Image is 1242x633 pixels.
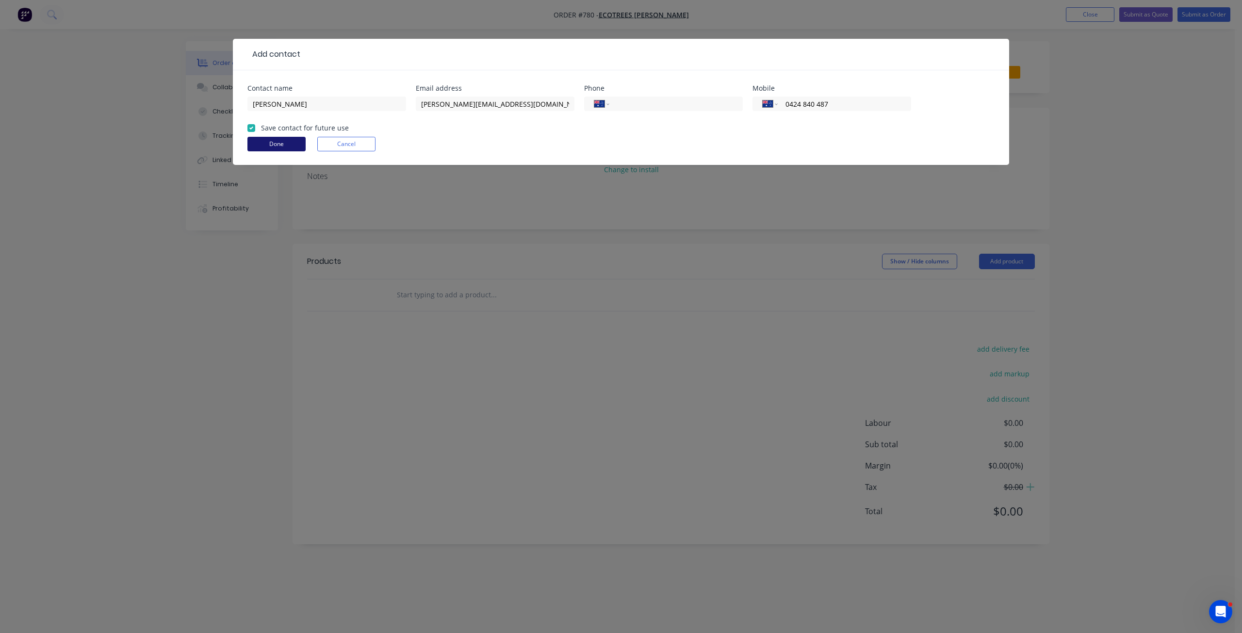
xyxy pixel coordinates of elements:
label: Save contact for future use [261,123,349,133]
div: Contact name [247,85,406,92]
iframe: Intercom live chat [1209,600,1232,623]
button: Done [247,137,306,151]
div: Phone [584,85,743,92]
button: Cancel [317,137,376,151]
div: Add contact [247,49,300,60]
div: Mobile [752,85,911,92]
div: Email address [416,85,574,92]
